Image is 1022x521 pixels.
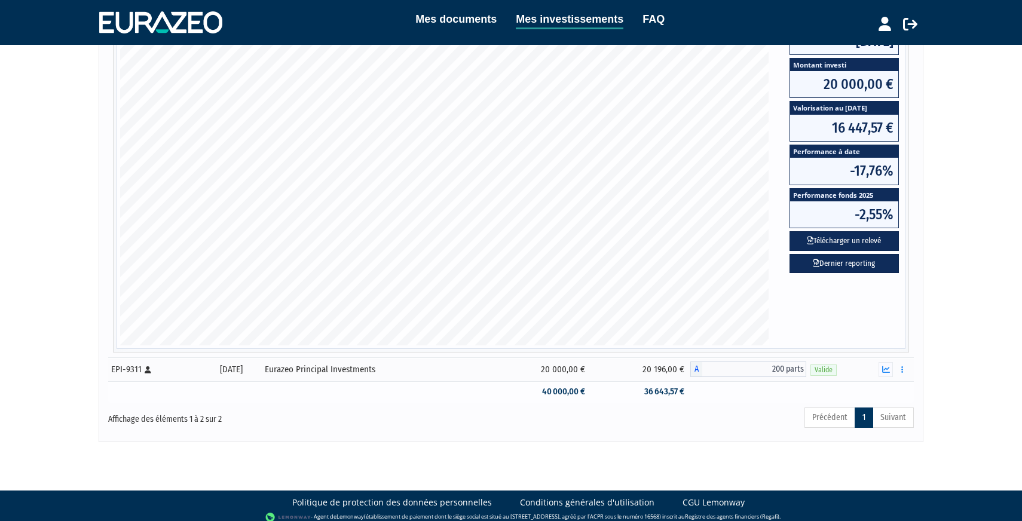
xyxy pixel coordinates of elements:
a: Dernier reporting [790,254,899,274]
i: [Français] Personne physique [145,366,151,373]
button: Télécharger un relevé [790,231,899,251]
td: 20 000,00 € [488,357,591,381]
span: A [690,361,702,377]
a: Précédent [804,407,855,428]
span: -2,55% [790,201,898,228]
a: Politique de protection des données personnelles [292,497,492,508]
span: Montant investi [790,59,898,71]
img: 1732889491-logotype_eurazeo_blanc_rvb.png [99,11,222,33]
div: Affichage des éléments 1 à 2 sur 2 [108,406,433,425]
span: 200 parts [702,361,806,377]
td: 40 000,00 € [488,381,591,402]
td: 20 196,00 € [591,357,690,381]
span: 20 000,00 € [790,71,898,97]
div: [DATE] [206,363,256,376]
a: Registre des agents financiers (Regafi) [685,513,779,520]
div: A - Eurazeo Principal Investments [690,361,806,377]
div: EPI-9311 [111,363,197,376]
a: Conditions générales d'utilisation [520,497,654,508]
span: Performance fonds 2025 [790,189,898,201]
span: Valorisation au [DATE] [790,102,898,114]
a: Lemonway [336,513,364,520]
a: CGU Lemonway [683,497,745,508]
a: Mes investissements [516,11,623,29]
a: Suivant [873,407,914,428]
a: Mes documents [415,11,497,27]
div: Eurazeo Principal Investments [265,363,483,376]
td: 36 643,57 € [591,381,690,402]
span: Valide [810,364,837,376]
span: -17,76% [790,158,898,184]
span: 16 447,57 € [790,115,898,141]
span: Performance à date [790,145,898,158]
a: 1 [855,407,873,428]
a: FAQ [642,11,665,27]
